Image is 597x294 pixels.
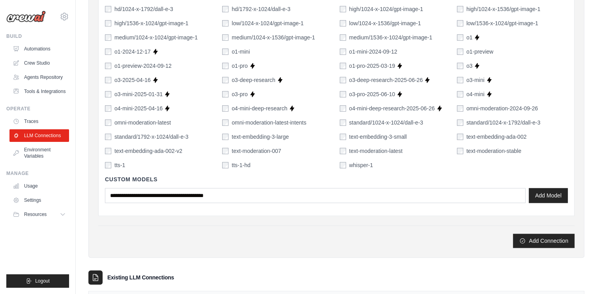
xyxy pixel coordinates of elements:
[340,20,346,26] input: low/1024-x-1536/gpt-image-1
[513,234,575,248] button: Add Connection
[232,19,303,27] label: low/1024-x-1024/gpt-image-1
[457,91,463,97] input: o4-mini
[9,194,69,207] a: Settings
[232,147,281,155] label: text-moderation-007
[6,274,69,288] button: Logout
[232,62,247,70] label: o1-pro
[349,33,432,41] label: medium/1536-x-1024/gpt-image-1
[24,211,47,218] span: Resources
[466,119,541,127] label: standard/1024-x-1792/dall-e-3
[457,63,463,69] input: o3
[114,33,198,41] label: medium/1024-x-1024/gpt-image-1
[340,148,346,154] input: text-moderation-latest
[466,104,538,112] label: omni-moderation-2024-09-26
[105,148,111,154] input: text-embedding-ada-002-v2
[349,147,402,155] label: text-moderation-latest
[105,134,111,140] input: standard/1792-x-1024/dall-e-3
[9,71,69,84] a: Agents Repository
[340,105,346,112] input: o4-mini-deep-research-2025-06-26
[114,133,189,141] label: standard/1792-x-1024/dall-e-3
[349,76,423,84] label: o3-deep-research-2025-06-26
[349,133,407,141] label: text-embedding-3-small
[232,161,250,169] label: tts-1-hd
[9,180,69,192] a: Usage
[457,6,463,12] input: high/1024-x-1536/gpt-image-1
[349,5,423,13] label: high/1024-x-1024/gpt-image-1
[466,76,485,84] label: o3-mini
[349,62,395,70] label: o1-pro-2025-03-19
[457,48,463,55] input: o1-preview
[340,48,346,55] input: o1-mini-2024-09-12
[6,170,69,177] div: Manage
[105,48,111,55] input: o1-2024-12-17
[114,161,125,169] label: tts-1
[9,143,69,162] a: Environment Variables
[114,76,151,84] label: o3-2025-04-16
[466,62,473,70] label: o3
[349,19,421,27] label: low/1024-x-1536/gpt-image-1
[114,19,189,27] label: high/1536-x-1024/gpt-image-1
[232,48,250,56] label: o1-mini
[105,20,111,26] input: high/1536-x-1024/gpt-image-1
[222,77,228,83] input: o3-deep-research
[114,5,173,13] label: hd/1024-x-1792/dall-e-3
[466,133,527,141] label: text-embedding-ada-002
[222,105,228,112] input: o4-mini-deep-research
[340,119,346,126] input: standard/1024-x-1024/dall-e-3
[457,34,463,41] input: o1
[222,134,228,140] input: text-embedding-3-large
[340,77,346,83] input: o3-deep-research-2025-06-26
[6,33,69,39] div: Build
[232,104,287,112] label: o4-mini-deep-research
[105,91,111,97] input: o3-mini-2025-01-31
[340,162,346,168] input: whisper-1
[457,119,463,126] input: standard/1024-x-1792/dall-e-3
[232,5,290,13] label: hd/1792-x-1024/dall-e-3
[340,134,346,140] input: text-embedding-3-small
[457,105,463,112] input: omni-moderation-2024-09-26
[232,33,315,41] label: medium/1024-x-1536/gpt-image-1
[105,175,568,183] h4: Custom Models
[222,119,228,126] input: omni-moderation-latest-intents
[222,20,228,26] input: low/1024-x-1024/gpt-image-1
[340,34,346,41] input: medium/1536-x-1024/gpt-image-1
[529,188,568,203] button: Add Model
[457,20,463,26] input: low/1536-x-1024/gpt-image-1
[232,76,275,84] label: o3-deep-research
[9,43,69,55] a: Automations
[466,5,541,13] label: high/1024-x-1536/gpt-image-1
[457,77,463,83] input: o3-mini
[232,119,306,127] label: omni-moderation-latest-intents
[105,162,111,168] input: tts-1
[457,148,463,154] input: text-moderation-stable
[349,90,395,98] label: o3-pro-2025-06-10
[466,48,493,56] label: o1-preview
[105,63,111,69] input: o1-preview-2024-09-12
[466,147,521,155] label: text-moderation-stable
[222,48,228,55] input: o1-mini
[222,34,228,41] input: medium/1024-x-1536/gpt-image-1
[222,63,228,69] input: o1-pro
[9,115,69,128] a: Traces
[105,105,111,112] input: o4-mini-2025-04-16
[466,19,538,27] label: low/1536-x-1024/gpt-image-1
[35,278,50,284] span: Logout
[222,91,228,97] input: o3-pro
[340,91,346,97] input: o3-pro-2025-06-10
[9,208,69,221] button: Resources
[114,62,172,70] label: o1-preview-2024-09-12
[457,134,463,140] input: text-embedding-ada-002
[349,161,373,169] label: whisper-1
[9,57,69,69] a: Crew Studio
[6,11,46,22] img: Logo
[222,6,228,12] input: hd/1792-x-1024/dall-e-3
[6,106,69,112] div: Operate
[105,119,111,126] input: omni-moderation-latest
[232,90,247,98] label: o3-pro
[222,162,228,168] input: tts-1-hd
[9,85,69,98] a: Tools & Integrations
[349,48,397,56] label: o1-mini-2024-09-12
[349,104,435,112] label: o4-mini-deep-research-2025-06-26
[105,34,111,41] input: medium/1024-x-1024/gpt-image-1
[340,6,346,12] input: high/1024-x-1024/gpt-image-1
